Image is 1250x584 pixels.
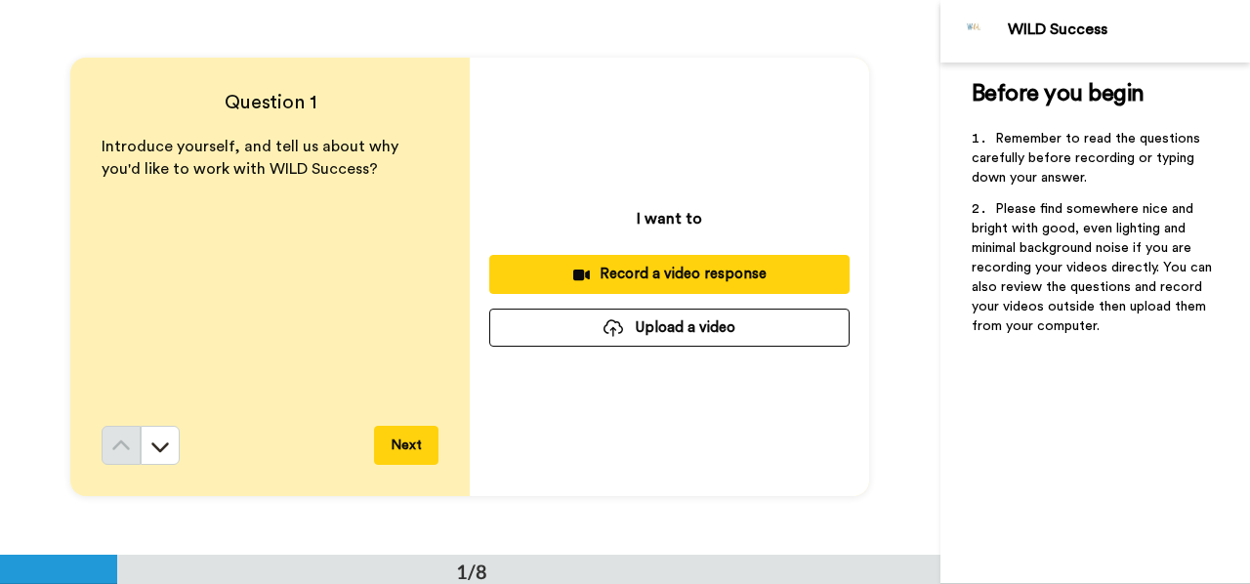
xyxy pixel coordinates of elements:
[637,207,702,230] p: I want to
[951,8,998,55] img: Profile Image
[374,426,438,465] button: Next
[1008,21,1249,39] div: WILD Success
[102,89,438,116] h4: Question 1
[505,264,834,284] div: Record a video response
[972,202,1216,333] span: Please find somewhere nice and bright with good, even lighting and minimal background noise if yo...
[102,139,402,177] span: Introduce yourself, and tell us about why you'd like to work with WILD Success?
[489,309,850,347] button: Upload a video
[972,132,1204,185] span: Remember to read the questions carefully before recording or typing down your answer.
[489,255,850,293] button: Record a video response
[972,82,1145,105] span: Before you begin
